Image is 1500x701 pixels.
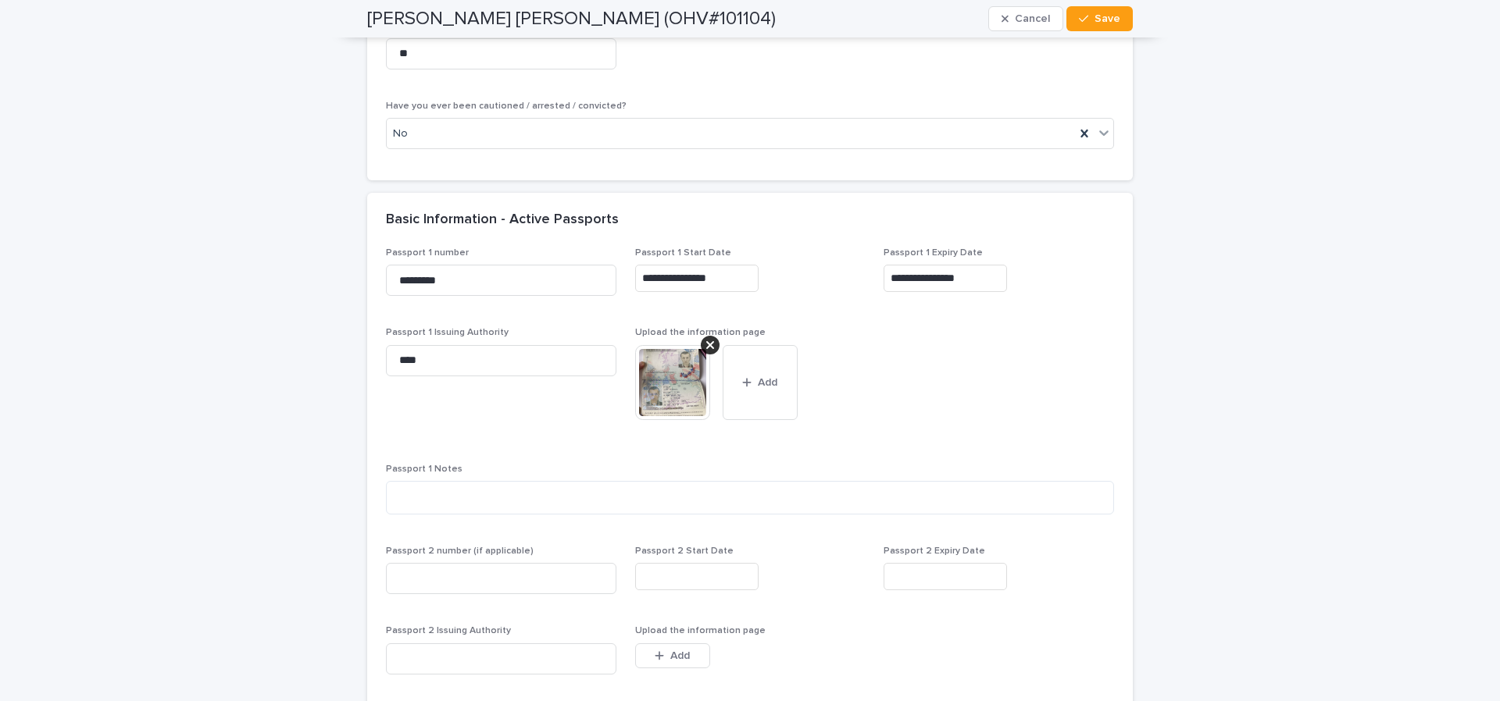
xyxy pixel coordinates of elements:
button: Add [723,345,798,420]
span: Passport 1 Notes [386,464,462,474]
span: Upload the information page [635,328,766,337]
span: Save [1095,13,1120,24]
span: Add [670,650,690,661]
span: Passport 1 Issuing Authority [386,328,509,337]
span: No [393,126,408,142]
span: Have you ever been cautioned / arrested / convicted? [386,101,627,111]
span: Passport 2 Issuing Authority [386,626,511,635]
h2: [PERSON_NAME] [PERSON_NAME] (OHV#101104) [367,8,776,30]
span: Cancel [1015,13,1050,24]
span: Upload the information page [635,626,766,635]
button: Add [635,643,710,668]
h2: Basic Information - Active Passports [386,212,619,229]
span: Add [758,377,777,388]
span: Passport 2 Start Date [635,546,734,556]
button: Save [1066,6,1133,31]
span: Passport 1 Expiry Date [884,248,983,258]
button: Cancel [988,6,1063,31]
span: Passport 2 Expiry Date [884,546,985,556]
span: Passport 2 number (if applicable) [386,546,534,556]
span: Passport 1 number [386,248,469,258]
span: Passport 1 Start Date [635,248,731,258]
